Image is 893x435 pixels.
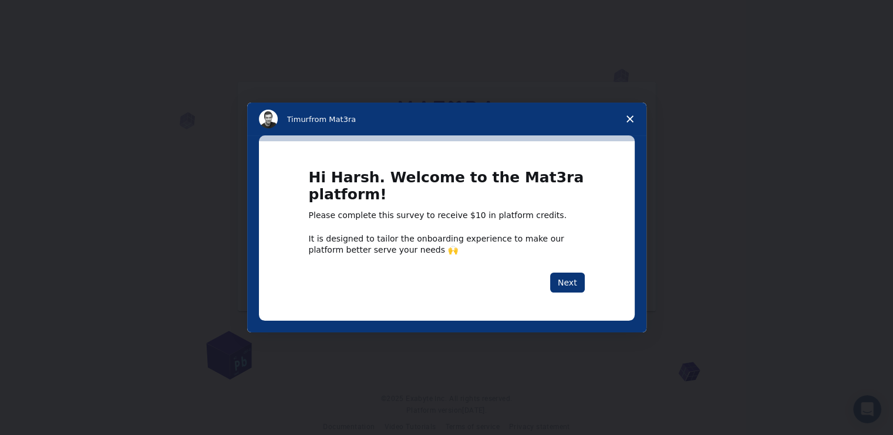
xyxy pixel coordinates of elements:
div: It is designed to tailor the onboarding experience to make our platform better serve your needs 🙌 [309,233,585,254]
button: Next [550,273,585,293]
span: Support [23,8,66,19]
h1: Hi Harsh. Welcome to the Mat3ra platform! [309,169,585,210]
img: Profile image for Timur [259,110,278,128]
span: Timur [287,115,309,124]
span: from Mat3ra [309,115,356,124]
div: Please complete this survey to receive $10 in platform credits. [309,210,585,222]
span: Close survey [614,103,646,135]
